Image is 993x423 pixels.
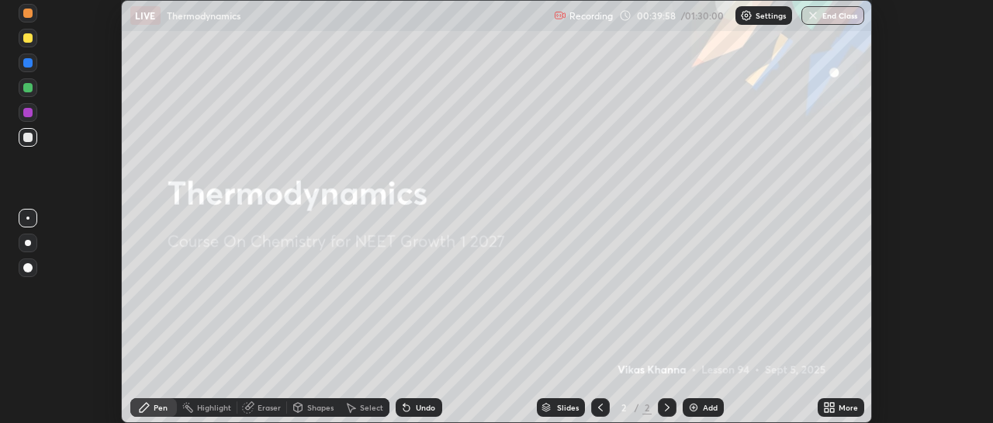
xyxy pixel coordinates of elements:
p: Settings [756,12,786,19]
img: recording.375f2c34.svg [554,9,566,22]
div: 2 [642,400,652,414]
div: Pen [154,404,168,411]
img: class-settings-icons [740,9,753,22]
img: add-slide-button [687,401,700,414]
div: Undo [416,404,435,411]
div: / [635,403,639,412]
button: End Class [801,6,864,25]
p: LIVE [135,9,156,22]
p: Thermodynamics [167,9,240,22]
img: end-class-cross [807,9,819,22]
div: Highlight [197,404,231,411]
p: Recording [569,10,613,22]
div: Add [703,404,718,411]
div: Slides [557,404,579,411]
div: Shapes [307,404,334,411]
div: Eraser [258,404,281,411]
div: More [839,404,858,411]
div: Select [360,404,383,411]
div: 2 [616,403,631,412]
